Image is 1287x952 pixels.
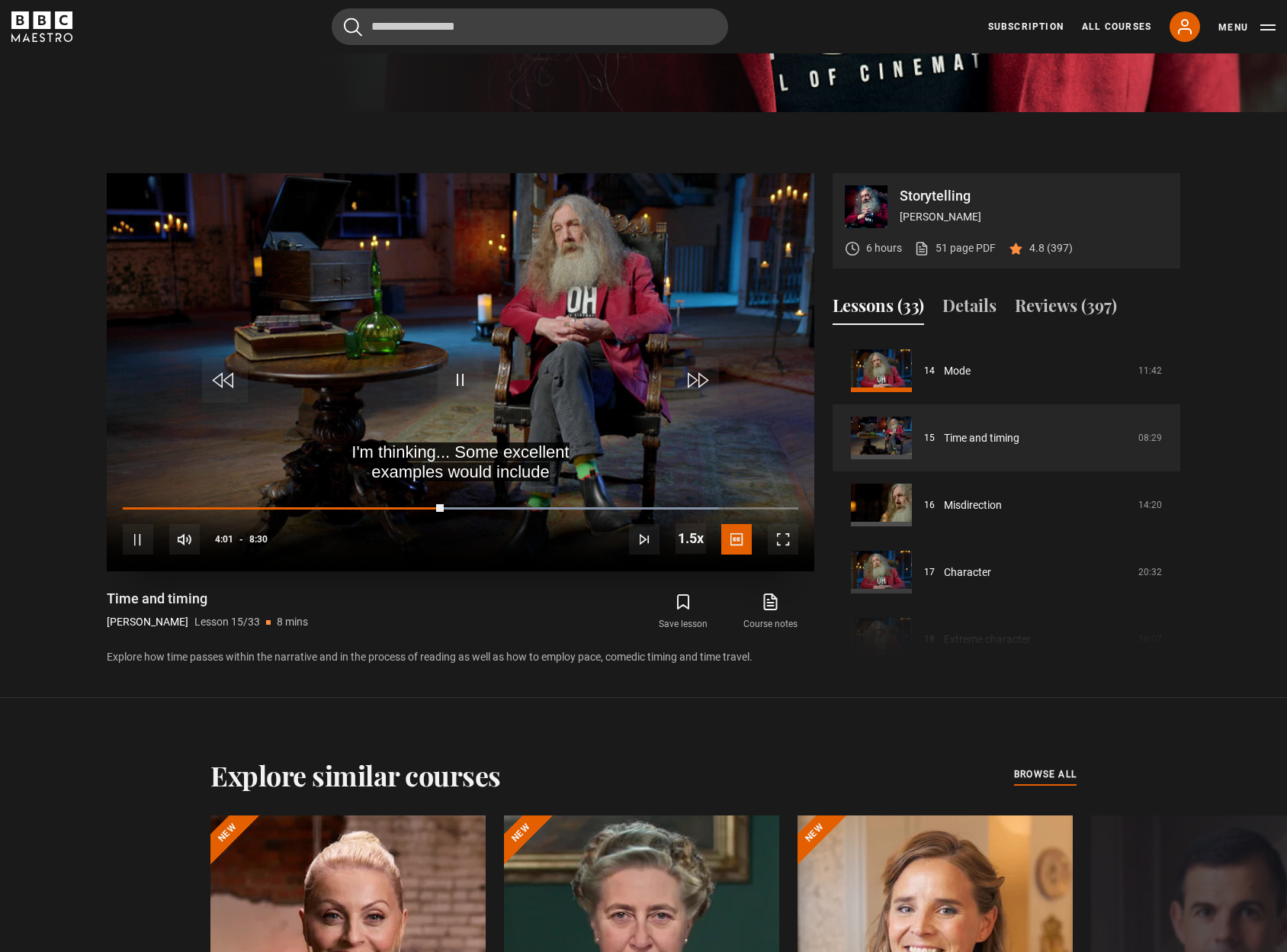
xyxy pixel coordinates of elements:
span: 4:01 [215,526,233,553]
a: Character [944,564,991,581]
button: Playback Rate [676,523,706,554]
video-js: Video Player [107,173,814,571]
button: Toggle navigation [1218,20,1276,35]
p: [PERSON_NAME] [107,614,188,630]
p: Explore how time passes within the narrative and in the process of reading as well as how to empl... [107,649,814,665]
input: Search [332,8,728,45]
h1: Time and timing [107,590,308,608]
span: - [239,534,243,545]
h2: Explore similar courses [210,759,501,791]
button: Details [942,293,997,325]
a: 51 page PDF [914,240,996,256]
button: Fullscreen [768,524,798,555]
a: browse all [1014,767,1077,783]
button: Next Lesson [629,524,660,555]
button: Lessons (33) [833,293,924,325]
button: Save lesson [640,590,727,634]
p: 4.8 (397) [1029,240,1073,256]
p: [PERSON_NAME] [900,209,1168,225]
button: Mute [169,524,200,555]
p: Storytelling [900,189,1168,203]
p: Lesson 15/33 [194,614,260,630]
button: Pause [123,524,153,555]
a: Subscription [988,20,1064,34]
button: Captions [721,524,752,555]
p: 8 mins [277,614,308,630]
a: Mode [944,363,971,379]
a: All Courses [1082,20,1151,34]
p: 6 hours [866,240,902,256]
span: 8:30 [249,526,268,553]
span: browse all [1014,767,1077,782]
svg: BBC Maestro [11,11,72,42]
button: Reviews (397) [1015,293,1117,325]
button: Submit the search query [344,18,362,37]
div: Progress Bar [123,507,798,510]
a: Course notes [727,590,814,634]
a: Misdirection [944,497,1002,513]
a: Time and timing [944,430,1019,446]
